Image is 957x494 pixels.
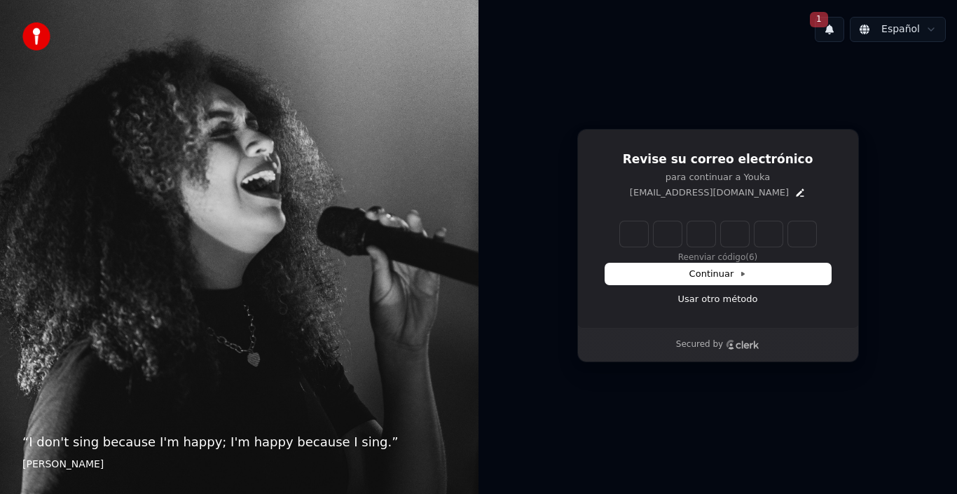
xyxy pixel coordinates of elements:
a: Clerk logo [726,340,759,350]
span: Continuar [689,268,747,280]
button: 1 [815,17,844,42]
p: Secured by [676,339,723,350]
button: Edit [794,187,806,198]
button: Continuar [605,263,831,284]
p: para continuar a Youka [605,171,831,184]
h1: Revise su correo electrónico [605,151,831,168]
input: Enter verification code [620,221,844,247]
span: 1 [810,12,828,27]
img: youka [22,22,50,50]
a: Usar otro método [678,293,758,306]
p: “ I don't sing because I'm happy; I'm happy because I sing. ” [22,432,456,452]
footer: [PERSON_NAME] [22,458,456,472]
p: [EMAIL_ADDRESS][DOMAIN_NAME] [630,186,789,199]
